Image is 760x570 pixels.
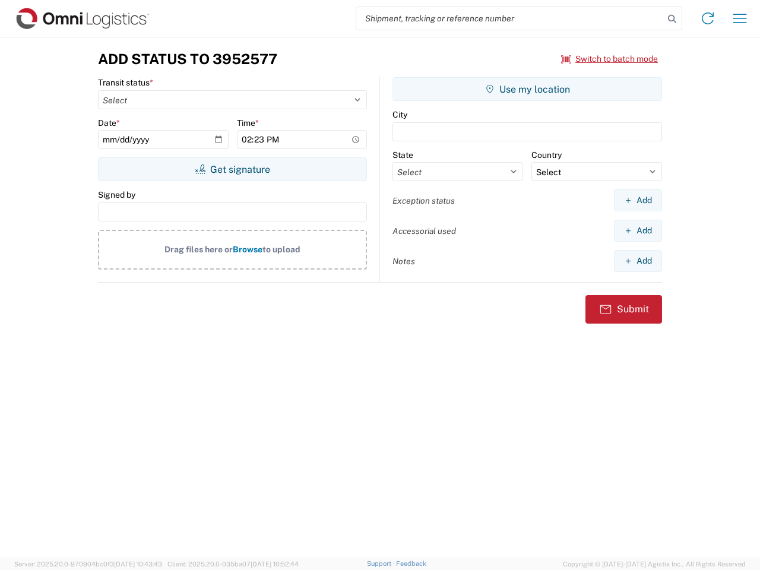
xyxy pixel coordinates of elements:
[233,245,262,254] span: Browse
[585,295,662,324] button: Submit
[114,560,162,568] span: [DATE] 10:43:43
[392,195,455,206] label: Exception status
[98,118,120,128] label: Date
[237,118,259,128] label: Time
[262,245,300,254] span: to upload
[531,150,562,160] label: Country
[14,560,162,568] span: Server: 2025.20.0-970904bc0f3
[392,226,456,236] label: Accessorial used
[392,109,407,120] label: City
[392,256,415,267] label: Notes
[164,245,233,254] span: Drag files here or
[392,77,662,101] button: Use my location
[98,50,277,68] h3: Add Status to 3952577
[98,157,367,181] button: Get signature
[251,560,299,568] span: [DATE] 10:52:44
[614,250,662,272] button: Add
[98,77,153,88] label: Transit status
[367,560,397,567] a: Support
[356,7,664,30] input: Shipment, tracking or reference number
[396,560,426,567] a: Feedback
[614,220,662,242] button: Add
[614,189,662,211] button: Add
[98,189,135,200] label: Signed by
[392,150,413,160] label: State
[561,49,658,69] button: Switch to batch mode
[563,559,746,569] span: Copyright © [DATE]-[DATE] Agistix Inc., All Rights Reserved
[167,560,299,568] span: Client: 2025.20.0-035ba07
